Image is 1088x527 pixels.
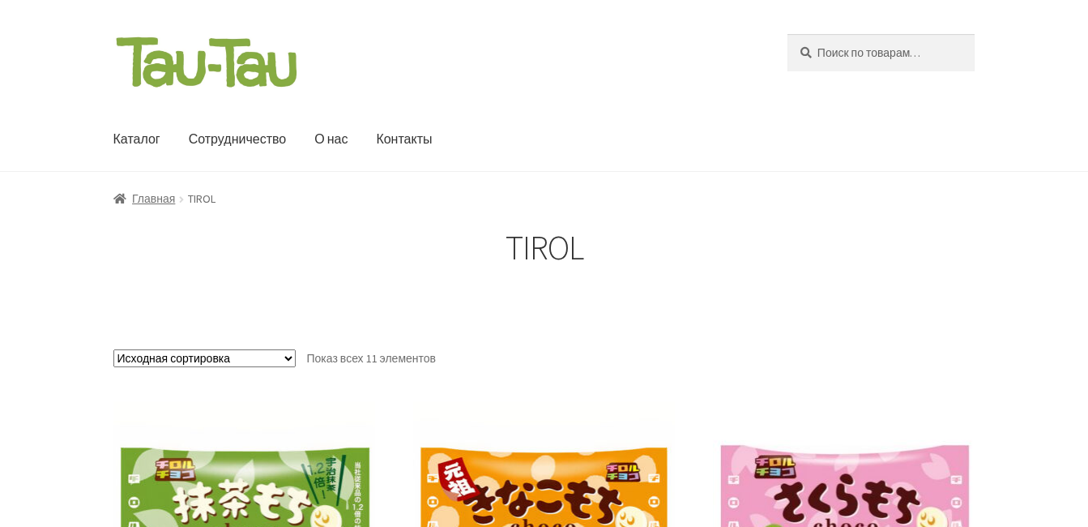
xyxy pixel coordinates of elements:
[113,190,975,208] nav: TIROL
[113,191,176,206] a: Главная
[113,108,750,171] nav: Основное меню
[176,108,300,171] a: Сотрудничество
[175,190,187,208] span: /
[787,34,975,71] input: Поиск по товарам…
[113,34,300,90] img: Tau-Tau
[113,227,975,268] h1: TIROL
[301,108,361,171] a: О нас
[100,108,173,171] a: Каталог
[363,108,445,171] a: Контакты
[307,345,437,371] p: Показ всех 11 элементов
[113,349,296,367] select: Заказ в магазине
